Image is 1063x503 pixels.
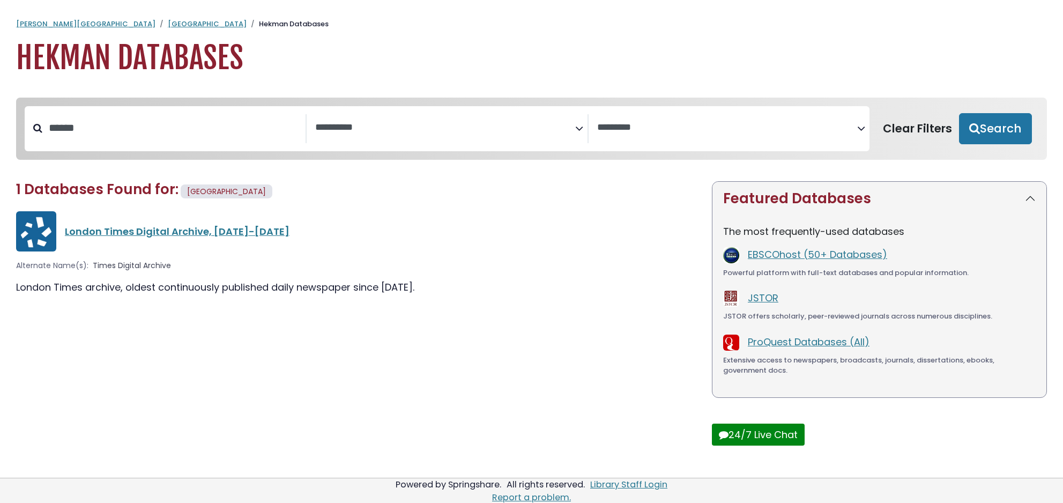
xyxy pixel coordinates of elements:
[187,186,266,197] span: [GEOGRAPHIC_DATA]
[723,268,1036,278] div: Powerful platform with full-text databases and popular information.
[16,40,1047,76] h1: Hekman Databases
[168,19,247,29] a: [GEOGRAPHIC_DATA]
[712,424,805,446] button: 24/7 Live Chat
[16,280,699,294] div: London Times archive, oldest continuously published daily newspaper since [DATE].
[876,113,959,144] button: Clear Filters
[723,224,1036,239] p: The most frequently-used databases
[42,119,306,137] input: Search database by title or keyword
[16,260,88,271] span: Alternate Name(s):
[16,19,155,29] a: [PERSON_NAME][GEOGRAPHIC_DATA]
[505,478,586,491] div: All rights reserved.
[748,291,778,305] a: JSTOR
[748,335,869,349] a: ProQuest Databases (All)
[16,180,179,199] span: 1 Databases Found for:
[590,478,667,491] a: Library Staff Login
[93,260,171,271] span: Times Digital Archive
[959,113,1032,144] button: Submit for Search Results
[748,248,887,261] a: EBSCOhost (50+ Databases)
[597,122,857,134] textarea: Search
[712,182,1046,216] button: Featured Databases
[247,19,329,29] li: Hekman Databases
[16,19,1047,29] nav: breadcrumb
[65,225,289,238] a: London Times Digital Archive, [DATE]-[DATE]
[723,311,1036,322] div: JSTOR offers scholarly, peer-reviewed journals across numerous disciplines.
[394,478,503,491] div: Powered by Springshare.
[315,122,575,134] textarea: Search
[16,98,1047,160] nav: Search filters
[723,355,1036,376] div: Extensive access to newspapers, broadcasts, journals, dissertations, ebooks, government docs.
